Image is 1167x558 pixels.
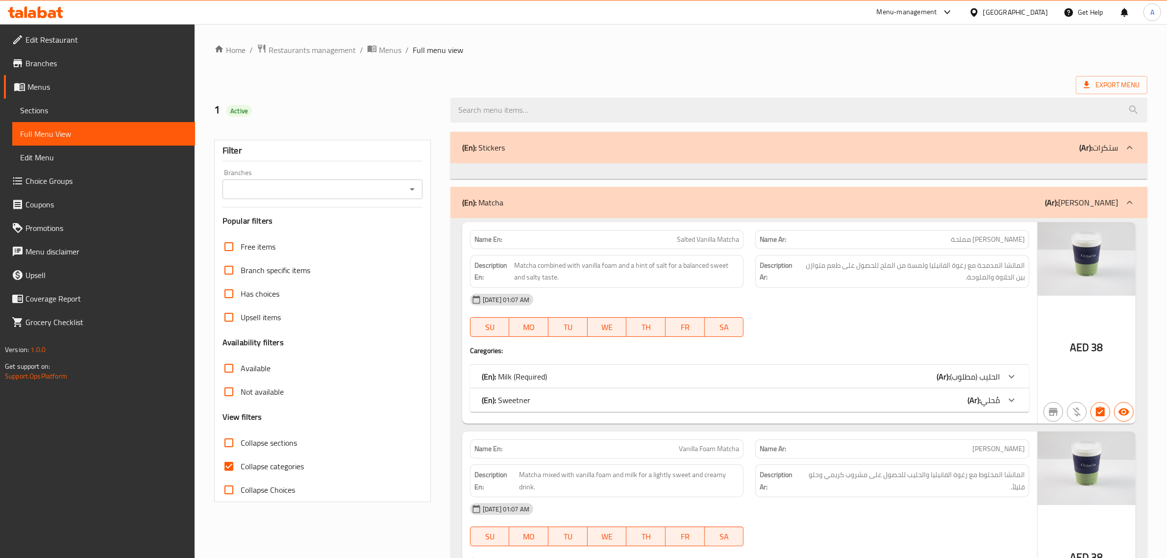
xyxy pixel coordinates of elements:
[552,530,584,544] span: TU
[513,320,545,334] span: MO
[214,44,1147,56] nav: breadcrumb
[5,343,29,356] span: Version:
[413,44,463,56] span: Full menu view
[760,469,800,493] strong: Description Ar:
[450,163,1147,179] div: (En): Stickers(Ar):ستكرات
[1084,79,1140,91] span: Export Menu
[937,369,950,384] b: (Ar):
[5,360,50,373] span: Get support on:
[462,195,476,210] b: (En):
[4,169,195,193] a: Choice Groups
[482,394,530,406] p: Sweetner
[405,44,409,56] li: /
[513,530,545,544] span: MO
[482,371,547,382] p: Milk (Required)
[25,246,187,257] span: Menu disclaimer
[548,317,588,337] button: TU
[4,193,195,216] a: Coupons
[1150,7,1154,18] span: A
[474,469,517,493] strong: Description En:
[474,234,502,245] strong: Name En:
[470,365,1029,388] div: (En): Milk (Required)(Ar):الحليب (مطلوب)
[1043,402,1063,422] button: Not branch specific item
[1079,140,1093,155] b: (Ar):
[626,317,666,337] button: TH
[760,259,794,283] strong: Description Ar:
[950,369,1000,384] span: الحليب (مطلوب)
[405,182,419,196] button: Open
[972,444,1025,454] span: [PERSON_NAME]
[1076,76,1147,94] span: Export Menu
[479,295,533,304] span: [DATE] 01:07 AM
[30,343,46,356] span: 1.0.0
[760,444,786,454] strong: Name Ar:
[552,320,584,334] span: TU
[519,469,739,493] span: Matcha mixed with vanilla foam and milk for a lightly sweet and creamy drink.
[630,320,662,334] span: TH
[1114,402,1134,422] button: Available
[450,98,1147,123] input: search
[226,105,252,117] div: Active
[25,316,187,328] span: Grocery Checklist
[25,175,187,187] span: Choice Groups
[4,310,195,334] a: Grocery Checklist
[360,44,363,56] li: /
[226,106,252,116] span: Active
[462,197,503,208] p: Matcha
[241,288,279,300] span: Has choices
[548,527,588,546] button: TU
[25,34,187,46] span: Edit Restaurant
[705,317,744,337] button: SA
[241,460,304,472] span: Collapse categories
[4,216,195,240] a: Promotions
[509,317,548,337] button: MO
[450,132,1147,163] div: (En): Stickers(Ar):ستكرات
[760,234,786,245] strong: Name Ar:
[462,140,476,155] b: (En):
[223,215,422,227] h3: Popular filters
[214,44,246,56] a: Home
[679,444,739,454] span: Vanilla Foam Matcha
[592,530,623,544] span: WE
[223,411,262,423] h3: View filters
[626,527,666,546] button: TH
[951,234,1025,245] span: [PERSON_NAME] مملحة
[983,7,1048,18] div: [GEOGRAPHIC_DATA]
[241,386,284,398] span: Not available
[241,264,310,276] span: Branch specific items
[25,57,187,69] span: Branches
[670,320,701,334] span: FR
[666,317,705,337] button: FR
[1079,142,1118,153] p: ستكرات
[241,484,295,496] span: Collapse Choices
[470,317,510,337] button: SU
[4,28,195,51] a: Edit Restaurant
[5,370,67,382] a: Support.OpsPlatform
[20,128,187,140] span: Full Menu View
[1038,431,1136,505] img: vanilla_foam_matcha638909326984892999.jpg
[12,146,195,169] a: Edit Menu
[514,259,740,283] span: Matcha combined with vanilla foam and a hint of salt for a balanced sweet and salty taste.
[796,259,1025,283] span: الماتشا المدمجة مع رغوة الفانيليا ولمسة من الملح للحصول على طعم متوازن بين الحلاوة والملوحة.
[223,140,422,161] div: Filter
[709,530,740,544] span: SA
[588,317,627,337] button: WE
[474,259,512,283] strong: Description En:
[241,437,297,449] span: Collapse sections
[450,187,1147,218] div: (En): Matcha(Ar):[PERSON_NAME]
[877,6,937,18] div: Menu-management
[1067,402,1087,422] button: Purchased item
[27,81,187,93] span: Menus
[474,320,506,334] span: SU
[241,241,275,253] span: Free items
[241,362,271,374] span: Available
[1045,197,1118,208] p: [PERSON_NAME]
[592,320,623,334] span: WE
[462,142,505,153] p: Stickers
[241,311,281,323] span: Upsell items
[12,122,195,146] a: Full Menu View
[509,527,548,546] button: MO
[479,505,533,514] span: [DATE] 01:07 AM
[588,527,627,546] button: WE
[25,293,187,304] span: Coverage Report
